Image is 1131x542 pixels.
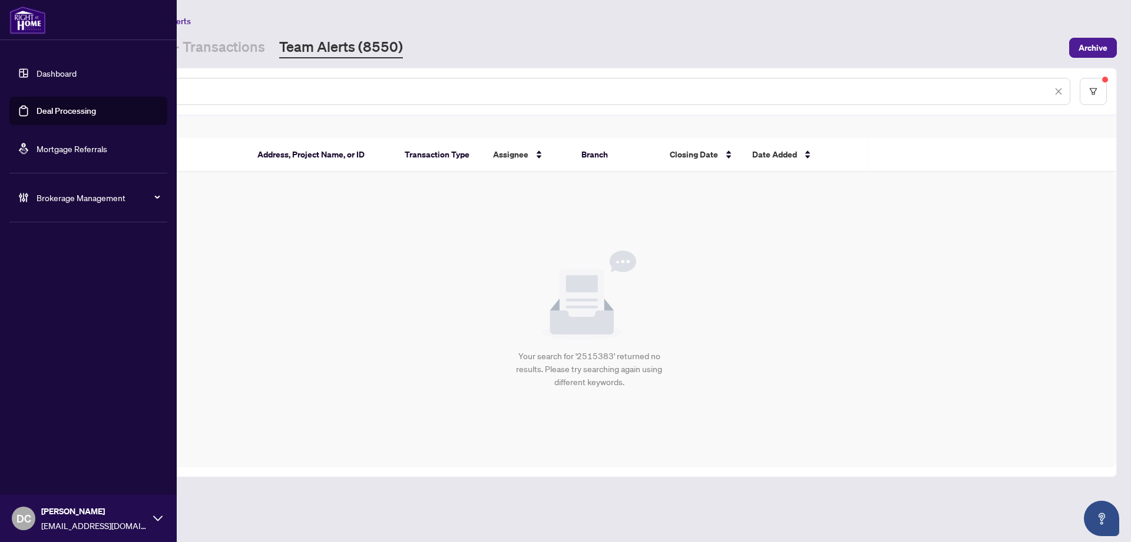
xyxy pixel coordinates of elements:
th: Closing Date [660,138,743,172]
th: Address, Project Name, or ID [248,138,395,172]
th: Date Added [743,138,849,172]
span: Closing Date [670,148,718,161]
img: logo [9,6,46,34]
th: Assignee [484,138,572,172]
div: Your search for '2515383' returned no results. Please try searching again using different keywords. [510,350,669,389]
span: Archive [1079,38,1107,57]
span: Date Added [752,148,797,161]
a: Dashboard [37,68,77,78]
button: filter [1080,78,1107,105]
button: Archive [1069,38,1117,58]
span: DC [16,510,31,527]
th: Branch [572,138,660,172]
img: Null State Icon [542,251,636,340]
a: Mortgage Referrals [37,143,107,154]
div: 1 of Items [62,116,1116,138]
span: close [1054,87,1063,96]
span: filter [1089,87,1097,96]
span: [EMAIL_ADDRESS][DOMAIN_NAME] [41,519,147,532]
a: Team Alerts (8550) [279,37,403,58]
button: Open asap [1084,501,1119,536]
th: Transaction Type [395,138,484,172]
a: Deal Processing [37,106,96,116]
span: Brokerage Management [37,191,159,204]
span: [PERSON_NAME] [41,505,147,518]
span: Assignee [493,148,528,161]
